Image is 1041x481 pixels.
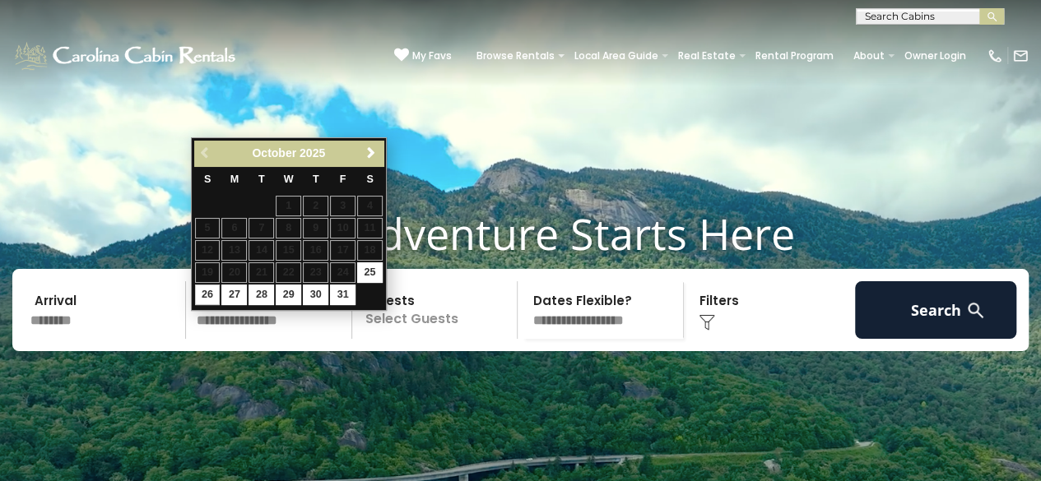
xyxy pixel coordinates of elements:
a: 28 [249,284,274,305]
a: Local Area Guide [566,44,667,67]
a: Owner Login [896,44,974,67]
span: 2025 [300,146,325,160]
a: 30 [303,284,328,305]
span: Friday [340,173,346,185]
a: 31 [330,284,356,305]
a: About [845,44,893,67]
a: My Favs [394,48,452,64]
a: 27 [221,284,247,305]
span: Monday [230,173,239,185]
img: search-regular-white.png [965,300,986,321]
a: Rental Program [747,44,842,67]
a: Browse Rentals [468,44,563,67]
img: White-1-1-2.png [12,39,240,72]
img: mail-regular-white.png [1012,48,1029,64]
span: October [252,146,296,160]
span: Next [365,146,378,160]
a: 26 [195,284,221,305]
span: Wednesday [284,173,294,185]
a: Real Estate [670,44,744,67]
a: 25 [357,262,383,283]
span: Tuesday [258,173,265,185]
span: Saturday [366,173,373,185]
span: Thursday [313,173,319,185]
h1: Your Adventure Starts Here [12,208,1029,259]
a: 29 [276,284,301,305]
img: filter--v1.png [699,314,715,331]
span: My Favs [412,49,452,63]
img: phone-regular-white.png [987,48,1003,64]
span: Sunday [204,173,211,185]
button: Search [855,281,1016,339]
a: Next [361,143,382,164]
p: Select Guests [357,281,518,339]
